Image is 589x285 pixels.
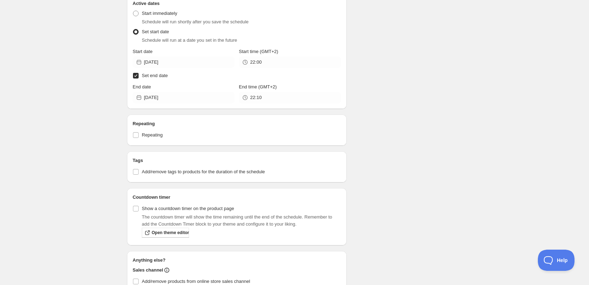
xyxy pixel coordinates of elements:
h2: Sales channel [133,267,163,274]
span: End date [133,84,151,89]
span: Set start date [142,29,169,34]
span: End time (GMT+2) [239,84,277,89]
span: Schedule will run shortly after you save the schedule [142,19,249,24]
a: Open theme editor [142,228,189,238]
span: Show a countdown timer on the product page [142,206,234,211]
iframe: Toggle Customer Support [538,250,575,271]
span: Add/remove products from online store sales channel [142,279,250,284]
h2: Repeating [133,120,341,127]
span: Open theme editor [152,230,189,235]
span: Schedule will run at a date you set in the future [142,37,237,43]
span: Start immediately [142,11,177,16]
span: Set end date [142,73,168,78]
span: Start time (GMT+2) [239,49,278,54]
span: Add/remove tags to products for the duration of the schedule [142,169,265,174]
h2: Anything else? [133,257,341,264]
span: Start date [133,49,152,54]
h2: Tags [133,157,341,164]
p: The countdown timer will show the time remaining until the end of the schedule. Remember to add t... [142,214,341,228]
h2: Countdown timer [133,194,341,201]
span: Repeating [142,132,163,138]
